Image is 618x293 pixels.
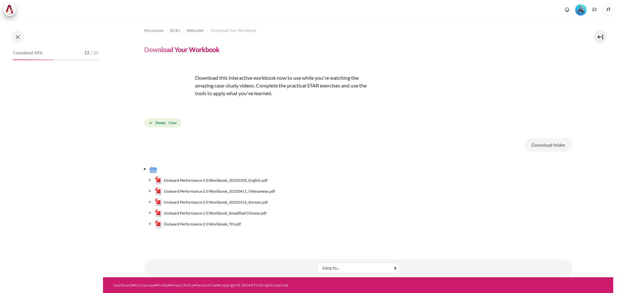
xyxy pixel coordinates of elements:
a: Download Your Workbook [211,27,256,34]
a: My courses [144,27,164,34]
h4: Download Your Workbook [144,45,220,54]
a: Outward Performance 2.0 Workbook_20250411_Vietnamese.pdfOutward Performance 2.0 Workbook_20250411... [154,188,275,195]
span: View [168,120,177,126]
a: My Courses [135,283,154,288]
section: Content [103,19,613,277]
p: Download this interactive workbook now to use while you're watching the amazing case-study videos... [144,66,370,97]
a: Copyright © 2024 BTS All rights reserved [220,283,288,288]
a: Architeck Architeck [3,3,19,16]
span: Completed 48% [13,50,42,56]
button: Download folder [525,138,572,152]
span: Outward Performance 2.0 Workbook_20250320_English.pdf [164,178,267,183]
span: Download Your Workbook [211,28,256,33]
a: Outward Performance 2.0 Workbook_20250320_English.pdfOutward Performance 2.0 Workbook_20250320_En... [154,177,268,184]
img: Outward Performance 2.0 Workbook_Simplified Chinese.pdf [154,209,162,217]
img: Outward Performance 2.0 Workbook_TH.pdf [154,220,162,228]
a: Privacy Policy [170,283,194,288]
div: • • • • • [113,282,386,288]
strong: Done: [155,120,166,126]
a: Level #3 [573,4,589,15]
img: Outward Performance 2.0 Workbook_20250320_English.pdf [154,177,162,184]
span: JT [602,3,615,16]
a: Dashboard [113,283,132,288]
a: Welcome! [187,27,204,34]
div: Completion requirements for Download Your Workbook [144,117,183,129]
button: Languages [590,5,599,14]
a: Outward Performance 2.0 Workbook_20250516_Korean.pdfOutward Performance 2.0 Workbook_20250516_Kor... [154,198,268,206]
span: 12 [84,50,89,56]
a: Outward Performance 2.0 Workbook_Simplified Chinese.pdfOutward Performance 2.0 Workbook_Simplifie... [154,209,267,217]
a: User menu [602,3,615,16]
img: Outward Performance 2.0 Workbook_20250516_Korean.pdf [154,198,162,206]
span: Outward Performance 2.0 Workbook_TH.pdf [164,221,241,227]
img: opcover [144,66,192,114]
div: Show notification window with no new notifications [562,5,572,14]
a: SG B1 [170,27,180,34]
a: Profile [157,283,168,288]
span: My courses [144,28,164,33]
img: Level #3 [575,4,586,15]
span: / 25 [91,50,98,56]
span: Welcome! [187,28,204,33]
span: Outward Performance 2.0 Workbook_20250411_Vietnamese.pdf [164,188,275,194]
img: Architeck [5,5,14,14]
span: Outward Performance 2.0 Workbook_Simplified Chinese.pdf [164,210,267,216]
a: Outward Performance 2.0 Workbook_TH.pdfOutward Performance 2.0 Workbook_TH.pdf [154,220,241,228]
a: Terms of Use [196,283,217,288]
span: SG B1 [170,28,180,33]
span: Outward Performance 2.0 Workbook_20250516_Korean.pdf [164,199,268,205]
nav: Navigation bar [144,25,572,36]
img: Outward Performance 2.0 Workbook_20250411_Vietnamese.pdf [154,188,162,195]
